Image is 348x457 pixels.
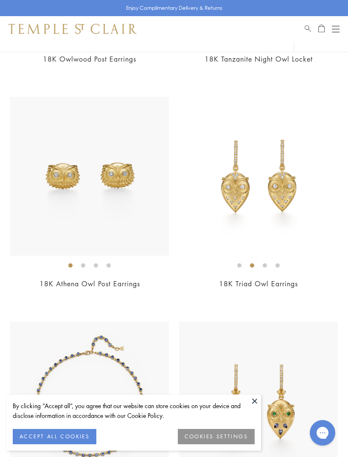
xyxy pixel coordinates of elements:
a: 18K Tanzanite Night Owl Locket [205,54,313,64]
div: By clicking “Accept all”, you agree that our website can store cookies on your device and disclos... [13,401,255,420]
button: COOKIES SETTINGS [178,429,255,444]
a: 18K Triad Owl Earrings [219,279,298,288]
iframe: Gorgias live chat messenger [306,417,340,449]
a: 18K Athena Owl Post Earrings [39,279,140,288]
button: Open navigation [332,24,340,34]
a: Search [305,24,311,34]
a: 18K Owlwood Post Earrings [43,54,136,64]
a: Open Shopping Bag [318,24,325,34]
img: 18K Triad Owl Earrings [179,97,338,256]
img: Temple St. Clair [8,24,137,34]
button: ACCEPT ALL COOKIES [13,429,96,444]
img: 18K Athena Owl Post Earrings [10,97,169,256]
p: Enjoy Complimentary Delivery & Returns [126,4,222,12]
